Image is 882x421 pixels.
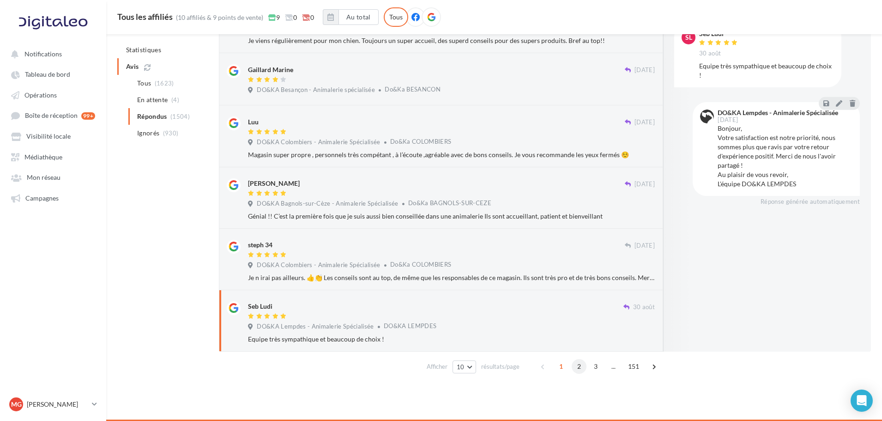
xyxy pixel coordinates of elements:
[624,359,643,374] span: 151
[248,179,300,188] div: [PERSON_NAME]
[323,9,379,25] button: Au total
[718,117,738,123] span: [DATE]
[27,400,88,409] p: [PERSON_NAME]
[699,31,740,37] div: Seb Ludi
[257,323,374,331] span: DO&KA Lempdes - Animalerie Spécialisée
[137,128,159,138] span: Ignorés
[257,138,380,146] span: DO&KA Colombiers - Animalerie Spécialisée
[155,79,174,87] span: (1623)
[248,302,272,311] div: Seb Ludi
[7,396,99,413] a: MG [PERSON_NAME]
[126,46,161,54] span: Statistiques
[6,148,101,165] a: Médiathèque
[384,7,408,27] div: Tous
[390,261,451,268] span: Do&Ka COLOMBIERS
[248,117,259,127] div: Luu
[384,322,436,329] span: DO&KA LEMPDES
[699,61,834,80] div: Equipe très sympathique et beaucoup de choix !
[137,79,151,88] span: Tous
[24,91,57,99] span: Opérations
[572,359,586,374] span: 2
[248,240,272,250] div: steph 34
[171,96,179,104] span: (4)
[248,273,655,282] div: Je n irai pas ailleurs. 👍👏 Les conseils sont au top, de même que les responsables de ce magasin. ...
[248,65,293,74] div: Gaillard Marine
[248,335,655,344] div: Equipe très sympathique et beaucoup de choix !
[633,303,655,311] span: 30 août
[24,50,62,58] span: Notifications
[25,112,78,120] span: Boîte de réception
[408,199,491,207] span: Do&Ka BAGNOLS-SUR-CEZE
[268,13,280,22] span: 9
[634,118,655,127] span: [DATE]
[6,66,101,82] a: Tableau de bord
[427,362,447,371] span: Afficher
[176,13,263,22] div: (10 affiliés & 9 points de vente)
[6,107,101,124] a: Boîte de réception 99+
[6,86,101,103] a: Opérations
[718,124,852,189] div: Bonjour, Votre satisfaction est notre priorité, nous sommes plus que ravis par votre retour d'exp...
[851,390,873,412] div: Open Intercom Messenger
[385,85,441,93] span: Do&Ka BESANCON
[81,112,95,120] div: 99+
[25,194,59,202] span: Campagnes
[693,198,860,206] div: Réponse générée automatiquement
[26,133,71,140] span: Visibilité locale
[390,138,451,145] span: Do&Ka COLOMBIERS
[634,180,655,189] span: [DATE]
[453,360,476,373] button: 10
[248,36,655,45] div: Je viens régulièrement pour mon chien. Toujours un super accueil, des superd conseils pour des su...
[285,13,297,22] span: 0
[11,400,22,409] span: MG
[634,242,655,250] span: [DATE]
[137,95,168,104] span: En attente
[457,363,465,371] span: 10
[163,129,179,137] span: (930)
[481,362,520,371] span: résultats/page
[6,128,101,144] a: Visibilité locale
[606,359,621,374] span: ...
[588,359,603,374] span: 3
[257,261,380,269] span: DO&KA Colombiers - Animalerie Spécialisée
[302,13,314,22] span: 0
[699,49,721,58] span: 30 août
[117,12,173,21] div: Tous les affiliés
[257,200,398,208] span: DO&KA Bagnols-sur-Cèze - Animalerie Spécialisée
[6,169,101,185] a: Mon réseau
[257,86,375,94] span: DO&KA Besançon - Animalerie spécialisée
[24,153,62,161] span: Médiathèque
[6,189,101,206] a: Campagnes
[6,45,97,62] button: Notifications
[25,71,70,79] span: Tableau de bord
[248,212,655,221] div: Génial !! C’est la première fois que je suis aussi bien conseillée dans une animalerie Ils sont a...
[248,150,655,159] div: Magasin super propre , personnels très compétant , à l’écoute ,agréable avec de bons conseils. Je...
[718,110,838,116] div: DO&KA Lempdes - Animalerie Spécialisée
[634,66,655,74] span: [DATE]
[338,9,379,25] button: Au total
[27,174,60,182] span: Mon réseau
[554,359,568,374] span: 1
[685,33,692,42] span: SL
